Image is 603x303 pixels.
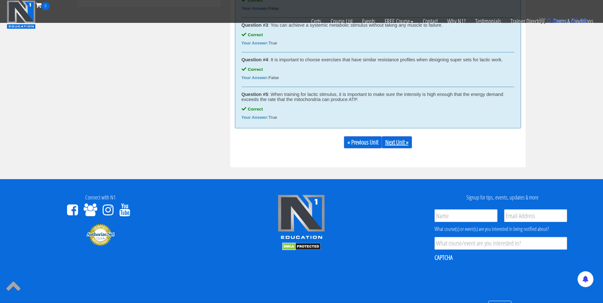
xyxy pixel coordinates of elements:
a: Why N1? [442,10,470,32]
div: Correct [242,32,514,37]
label: CAPTCHA [435,253,453,262]
img: Authorize.Net Merchant - Click to Verify [86,223,115,246]
img: DMCA.com Protection Status [282,243,321,250]
a: Testimonials [470,10,506,32]
b: Your Answer: [242,41,269,45]
div: False [242,75,514,80]
a: Certs [306,10,326,32]
img: icon11.png [539,17,545,24]
a: 0 [36,1,50,9]
div: Correct [242,107,514,112]
a: Trainer Directory [506,10,549,32]
div: What course(s) or event(s) are you interested in being notified about? [435,225,567,233]
div: True [242,115,514,120]
div: True [242,41,514,46]
bdi: 0.00 [571,17,587,24]
img: n1-education [7,0,36,29]
input: What course/event are you interested in? [435,237,567,250]
a: Terms & Conditions [549,10,598,32]
strong: Question #4 [242,57,268,62]
h4: Signup for tips, events, updates & more [407,194,598,201]
b: Your Answer: [242,115,269,120]
div: : When training for lactic stimulus, it is important to make sure the intensity is high enough th... [242,92,514,102]
input: Email Address [504,209,567,222]
span: items: [552,17,569,24]
img: n1-edu-logo [278,194,325,241]
span: 0 [547,17,551,24]
a: Next Unit » [382,136,412,148]
a: Course List [326,10,357,32]
strong: Question #5 [242,92,268,97]
span: 0 [42,2,50,10]
a: FREE Course [380,10,418,32]
a: 0 items: $0.00 [539,17,587,24]
span: $ [571,17,575,24]
iframe: reCAPTCHA [435,266,531,291]
a: « Previous Unit [344,136,382,148]
input: Name [435,209,497,222]
b: Your Answer: [242,75,269,80]
div: : It is important to choose exercises that have similar resistance profiles when designing super ... [242,57,514,62]
a: Contact [418,10,442,32]
h4: Connect with N1 [5,194,196,201]
div: Correct [242,67,514,72]
a: Events [357,10,380,32]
